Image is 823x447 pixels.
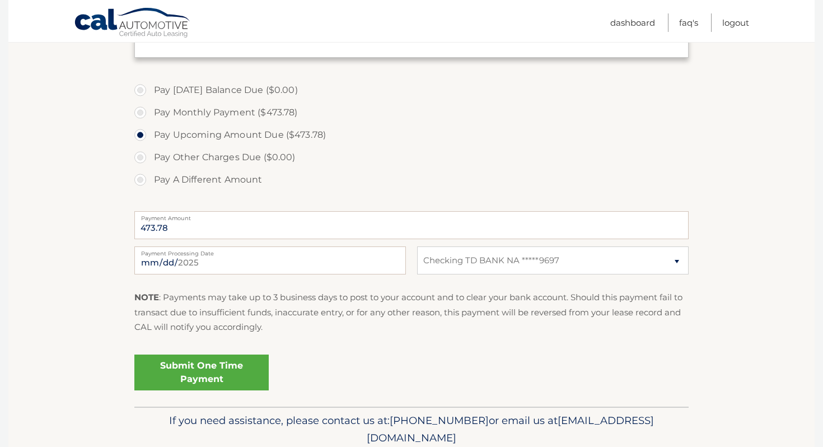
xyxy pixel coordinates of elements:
a: FAQ's [679,13,698,32]
a: Dashboard [610,13,655,32]
a: Submit One Time Payment [134,355,269,390]
label: Pay Monthly Payment ($473.78) [134,101,689,124]
strong: NOTE [134,292,159,302]
input: Payment Date [134,246,406,274]
a: Logout [722,13,749,32]
label: Pay A Different Amount [134,169,689,191]
input: Payment Amount [134,211,689,239]
span: [PHONE_NUMBER] [390,414,489,427]
label: Pay Other Charges Due ($0.00) [134,146,689,169]
a: Cal Automotive [74,7,191,40]
p: : Payments may take up to 3 business days to post to your account and to clear your bank account.... [134,290,689,334]
label: Pay Upcoming Amount Due ($473.78) [134,124,689,146]
label: Payment Processing Date [134,246,406,255]
label: Payment Amount [134,211,689,220]
label: Pay [DATE] Balance Due ($0.00) [134,79,689,101]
